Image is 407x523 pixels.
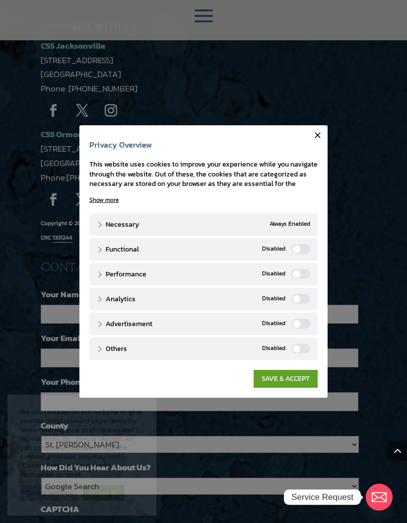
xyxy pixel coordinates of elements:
a: Show more [89,195,119,204]
a: Analytics [97,294,136,304]
h4: Privacy Overview [89,140,318,155]
div: This website uses cookies to improve your experience while you navigate through the website. Out ... [89,160,318,198]
span: Always Enabled [270,219,310,230]
a: Advertisement [97,319,152,329]
a: SAVE & ACCEPT [254,370,318,388]
a: Necessary [97,219,139,230]
a: Others [97,344,127,354]
a: Functional [97,244,139,255]
a: Performance [97,269,146,279]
